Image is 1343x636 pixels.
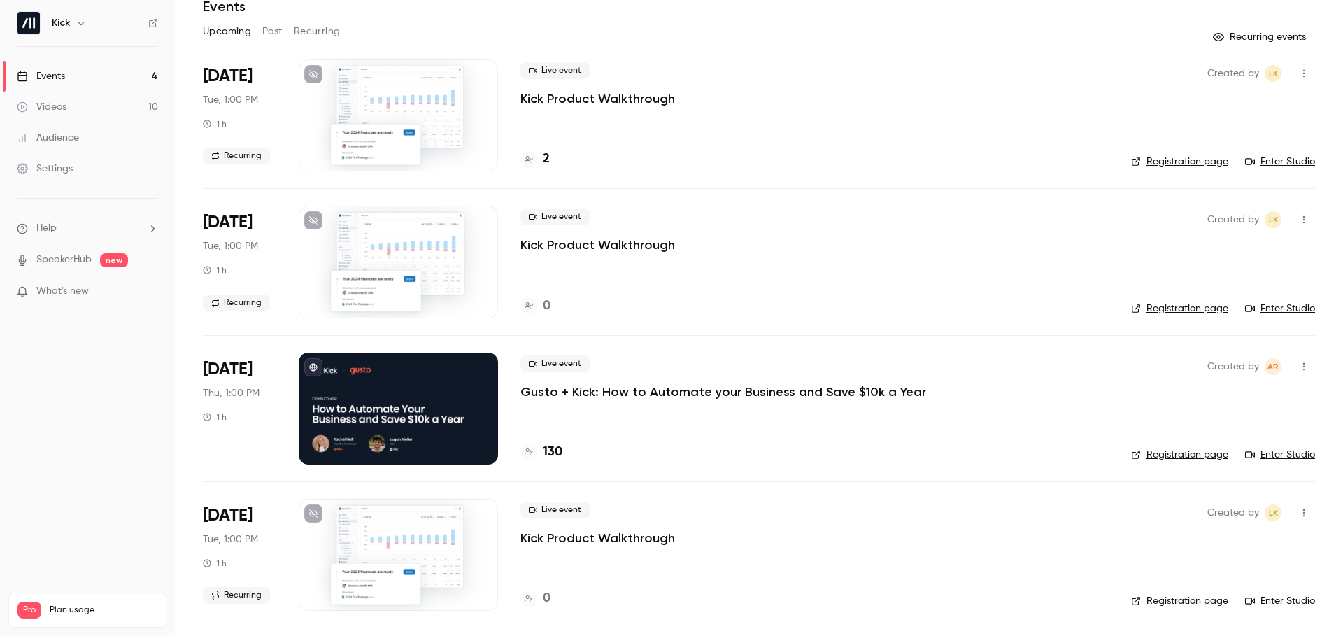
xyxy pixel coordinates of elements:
[36,221,57,236] span: Help
[543,443,562,462] h4: 130
[1267,358,1279,375] span: AR
[203,353,276,465] div: Sep 25 Thu, 11:00 AM (America/Vancouver)
[520,62,590,79] span: Live event
[1245,155,1315,169] a: Enter Studio
[17,162,73,176] div: Settings
[520,90,675,107] a: Kick Product Walkthrough
[520,150,550,169] a: 2
[17,131,79,145] div: Audience
[17,12,40,34] img: Kick
[52,16,70,30] h6: Kick
[543,150,550,169] h4: 2
[17,221,158,236] li: help-dropdown-opener
[1269,211,1278,228] span: LK
[36,253,92,267] a: SpeakerHub
[17,602,41,619] span: Pro
[1131,594,1228,608] a: Registration page
[1207,358,1259,375] span: Created by
[203,264,227,276] div: 1 h
[1131,448,1228,462] a: Registration page
[1245,594,1315,608] a: Enter Studio
[1265,358,1281,375] span: Andrew Roth
[141,285,158,298] iframe: Noticeable Trigger
[1207,26,1315,48] button: Recurring events
[520,502,590,518] span: Live event
[203,65,253,87] span: [DATE]
[203,148,270,164] span: Recurring
[203,295,270,311] span: Recurring
[203,118,227,129] div: 1 h
[294,20,341,43] button: Recurring
[543,589,550,608] h4: 0
[1131,302,1228,316] a: Registration page
[203,239,258,253] span: Tue, 1:00 PM
[1131,155,1228,169] a: Registration page
[203,211,253,234] span: [DATE]
[1245,448,1315,462] a: Enter Studio
[520,443,562,462] a: 130
[520,297,550,316] a: 0
[520,589,550,608] a: 0
[1265,504,1281,521] span: Logan Kieller
[203,206,276,318] div: Sep 23 Tue, 11:00 AM (America/Los Angeles)
[1265,211,1281,228] span: Logan Kieller
[1207,211,1259,228] span: Created by
[203,504,253,527] span: [DATE]
[100,253,128,267] span: new
[520,209,590,225] span: Live event
[1269,504,1278,521] span: LK
[1245,302,1315,316] a: Enter Studio
[520,383,926,400] a: Gusto + Kick: How to Automate your Business and Save $10k a Year
[203,411,227,423] div: 1 h
[203,558,227,569] div: 1 h
[1207,504,1259,521] span: Created by
[203,59,276,171] div: Sep 16 Tue, 11:00 AM (America/Los Angeles)
[203,587,270,604] span: Recurring
[520,236,675,253] a: Kick Product Walkthrough
[203,20,251,43] button: Upcoming
[520,355,590,372] span: Live event
[203,358,253,381] span: [DATE]
[17,100,66,114] div: Videos
[203,386,260,400] span: Thu, 1:00 PM
[17,69,65,83] div: Events
[543,297,550,316] h4: 0
[50,605,157,616] span: Plan usage
[203,93,258,107] span: Tue, 1:00 PM
[1265,65,1281,82] span: Logan Kieller
[520,530,675,546] a: Kick Product Walkthrough
[262,20,283,43] button: Past
[1269,65,1278,82] span: LK
[1207,65,1259,82] span: Created by
[36,284,89,299] span: What's new
[203,532,258,546] span: Tue, 1:00 PM
[203,499,276,611] div: Sep 30 Tue, 11:00 AM (America/Los Angeles)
